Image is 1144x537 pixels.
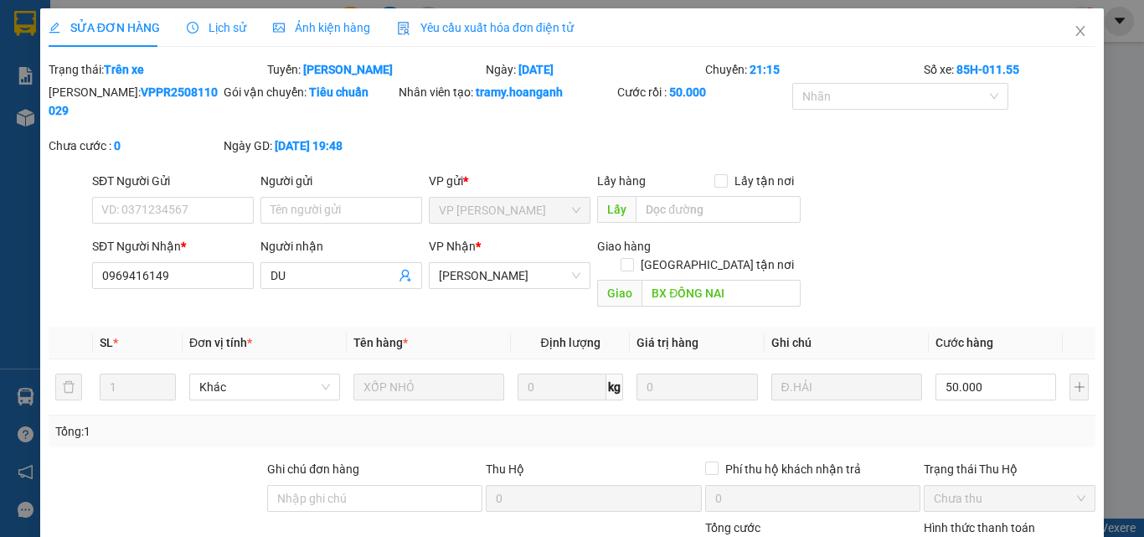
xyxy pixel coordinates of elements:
[14,14,148,52] div: [PERSON_NAME]
[92,237,254,256] div: SĐT Người Nhận
[399,83,614,101] div: Nhân viên tạo:
[606,374,623,400] span: kg
[669,85,706,99] b: 50.000
[273,21,370,34] span: Ảnh kiện hàng
[486,462,524,476] span: Thu Hộ
[160,16,200,34] span: Nhận:
[518,63,554,76] b: [DATE]
[924,460,1095,478] div: Trạng thái Thu Hộ
[597,196,636,223] span: Lấy
[100,336,113,349] span: SL
[14,14,40,32] span: Gửi:
[750,63,780,76] b: 21:15
[484,60,703,79] div: Ngày:
[199,374,330,400] span: Khác
[429,240,476,253] span: VP Nhận
[399,269,412,282] span: user-add
[476,85,563,99] b: tramy.hoanganh
[189,336,252,349] span: Đơn vị tính
[703,60,922,79] div: Chuyến:
[597,240,651,253] span: Giao hàng
[1069,374,1089,400] button: plus
[275,139,343,152] b: [DATE] 19:48
[642,280,801,307] input: Dọc đường
[728,172,801,190] span: Lấy tận nơi
[617,83,789,101] div: Cước rồi :
[636,336,698,349] span: Giá trị hàng
[14,52,148,72] div: VIỆT SINH
[636,196,801,223] input: Dọc đường
[104,63,144,76] b: Trên xe
[636,374,757,400] input: 0
[160,14,295,54] div: VP [PERSON_NAME]
[260,237,422,256] div: Người nhận
[49,83,220,120] div: [PERSON_NAME]:
[114,139,121,152] b: 0
[956,63,1019,76] b: 85H-011.55
[160,75,295,98] div: 0909908479
[397,21,574,34] span: Yêu cầu xuất hóa đơn điện tử
[429,172,590,190] div: VP gửi
[719,460,868,478] span: Phí thu hộ khách nhận trả
[439,263,580,288] span: Hồ Chí Minh
[55,374,82,400] button: delete
[47,60,265,79] div: Trạng thái:
[353,374,504,400] input: VD: Bàn, Ghế
[187,22,198,34] span: clock-circle
[705,521,760,534] span: Tổng cước
[771,374,922,400] input: Ghi Chú
[634,256,801,274] span: [GEOGRAPHIC_DATA] tận nơi
[92,172,254,190] div: SĐT Người Gửi
[303,63,393,76] b: [PERSON_NAME]
[187,21,246,34] span: Lịch sử
[1074,24,1087,38] span: close
[267,485,482,512] input: Ghi chú đơn hàng
[260,172,422,190] div: Người gửi
[49,21,160,34] span: SỬA ĐƠN HÀNG
[224,137,395,155] div: Ngày GD:
[157,108,178,126] span: CC
[924,521,1035,534] label: Hình thức thanh toán
[49,22,60,34] span: edit
[397,22,410,35] img: icon
[597,280,642,307] span: Giao
[540,336,600,349] span: Định lượng
[55,422,443,441] div: Tổng: 1
[922,60,1097,79] div: Số xe:
[935,336,993,349] span: Cước hàng
[224,83,395,101] div: Gói vận chuyển:
[265,60,484,79] div: Tuyến:
[1057,8,1104,55] button: Close
[439,198,580,223] span: VP Phan Rang
[597,174,646,188] span: Lấy hàng
[273,22,285,34] span: picture
[309,85,368,99] b: Tiêu chuẩn
[14,72,148,96] div: 0909914908
[934,486,1085,511] span: Chưa thu
[160,54,295,75] div: ĐÔNG
[49,137,220,155] div: Chưa cước :
[267,462,359,476] label: Ghi chú đơn hàng
[765,327,929,359] th: Ghi chú
[353,336,408,349] span: Tên hàng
